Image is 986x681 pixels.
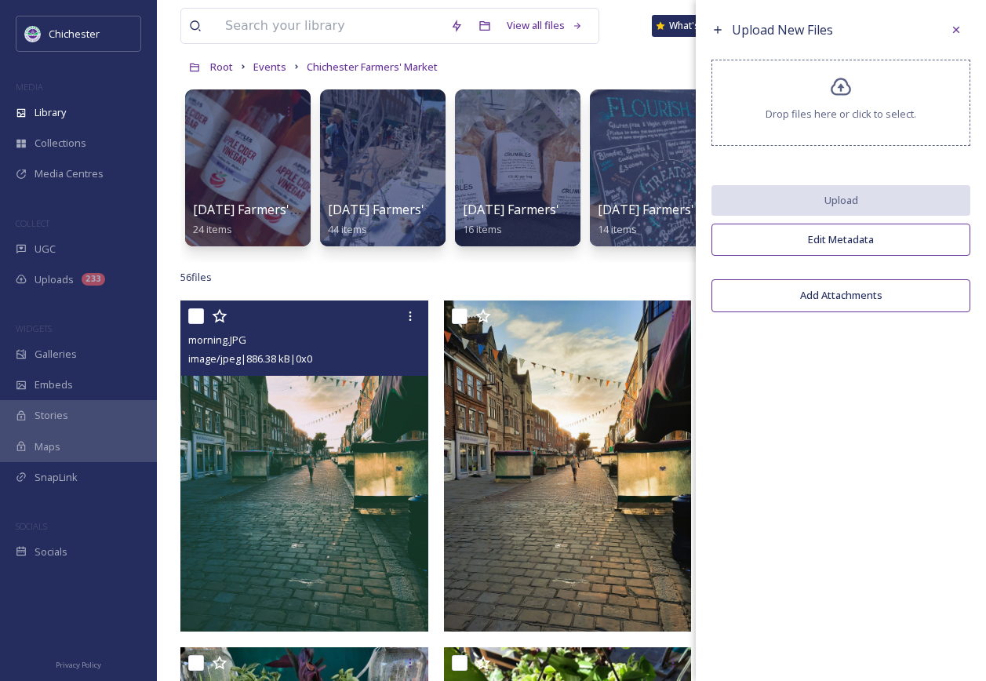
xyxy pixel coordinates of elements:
a: What's New [652,15,730,37]
span: image/jpeg | 886.38 kB | 0 x 0 [188,351,312,366]
span: Events [253,60,286,74]
button: Add Attachments [711,279,970,311]
a: [DATE] Farmers' Market from44 items [328,202,503,236]
span: COLLECT [16,217,49,229]
button: Upload [711,185,970,216]
span: WIDGETS [16,322,52,334]
img: Logo_of_Chichester_District_Council.png [25,26,41,42]
span: Upload New Files [732,21,833,38]
a: [DATE] Farmers' Market16 items [463,202,606,236]
a: View all files [499,10,591,41]
span: [DATE] Farmers' Market [598,201,740,218]
span: Library [35,105,66,120]
a: [DATE] Farmers' Market14 items [598,202,740,236]
div: 233 [82,273,105,286]
img: morning2.JPG [444,300,692,631]
span: SOCIALS [16,520,47,532]
span: 44 items [328,222,367,236]
a: Root [210,57,233,76]
span: Drop files here or click to select. [766,107,916,122]
button: Edit Metadata [711,224,970,256]
span: MEDIA [16,81,43,93]
a: Privacy Policy [56,654,101,673]
span: morning.JPG [188,333,246,347]
span: [DATE] Farmers' Market from [328,201,503,218]
span: 14 items [598,222,637,236]
span: [DATE] Farmers' Market [193,201,336,218]
span: Chichester Farmers' Market [307,60,438,74]
a: [DATE] Farmers' Market24 items [193,202,336,236]
span: Maps [35,439,60,454]
span: Embeds [35,377,73,392]
span: SnapLink [35,470,78,485]
input: Search your library [217,9,442,43]
span: Uploads [35,272,74,287]
span: [DATE] Farmers' Market [463,201,606,218]
span: Privacy Policy [56,660,101,670]
span: Socials [35,544,67,559]
img: morning.JPG [180,300,428,631]
a: Chichester Farmers' Market [307,57,438,76]
span: Galleries [35,347,77,362]
span: 24 items [193,222,232,236]
span: Stories [35,408,68,423]
span: UGC [35,242,56,257]
span: 16 items [463,222,502,236]
span: 56 file s [180,270,212,285]
span: Media Centres [35,166,104,181]
span: Root [210,60,233,74]
span: Chichester [49,27,100,41]
span: Collections [35,136,86,151]
a: Events [253,57,286,76]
